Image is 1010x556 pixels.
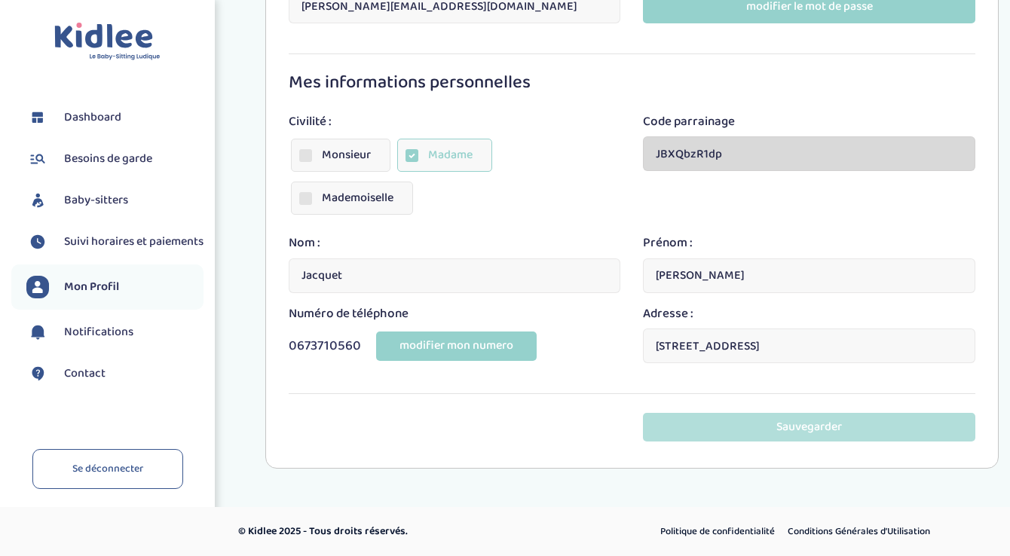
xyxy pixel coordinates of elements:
[782,522,935,542] a: Conditions Générales d’Utilisation
[26,189,49,212] img: babysitters.svg
[289,304,409,324] label: Numéro de téléphone
[26,189,204,212] a: Baby-sitters
[26,276,204,298] a: Mon Profil
[289,234,320,253] label: Nom :
[289,73,975,93] h3: Mes informations personnelles
[64,150,152,168] span: Besoins de garde
[655,522,780,542] a: Politique de confidentialité
[643,328,975,363] input: Indiquez un lieu
[26,148,49,170] img: besoin.svg
[64,233,204,251] span: Suivi horaires et paiements
[289,112,332,132] label: Civilité :
[26,276,49,298] img: profil.svg
[32,449,183,489] a: Se déconnecter
[291,139,390,172] label: Monsieur
[643,304,693,324] label: Adresse :
[64,323,133,341] span: Notifications
[376,331,537,361] button: modifier mon numero
[26,231,204,253] a: Suivi horaires et paiements
[26,148,204,170] a: Besoins de garde
[643,112,735,132] label: Code parrainage
[64,278,119,296] span: Mon Profil
[238,524,569,539] p: © Kidlee 2025 - Tous droits réservés.
[26,321,204,344] a: Notifications
[26,321,49,344] img: notification.svg
[64,365,106,383] span: Contact
[26,106,49,129] img: dashboard.svg
[26,362,204,385] a: Contact
[26,106,204,129] a: Dashboard
[64,108,121,127] span: Dashboard
[643,234,693,253] label: Prénom :
[397,139,492,172] label: Madame
[289,336,361,356] span: 0673710560
[26,362,49,385] img: contact.svg
[291,182,413,215] label: Mademoiselle
[643,413,975,441] button: Sauvegarder
[64,191,128,209] span: Baby-sitters
[54,23,161,61] img: logo.svg
[26,231,49,253] img: suivihoraire.svg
